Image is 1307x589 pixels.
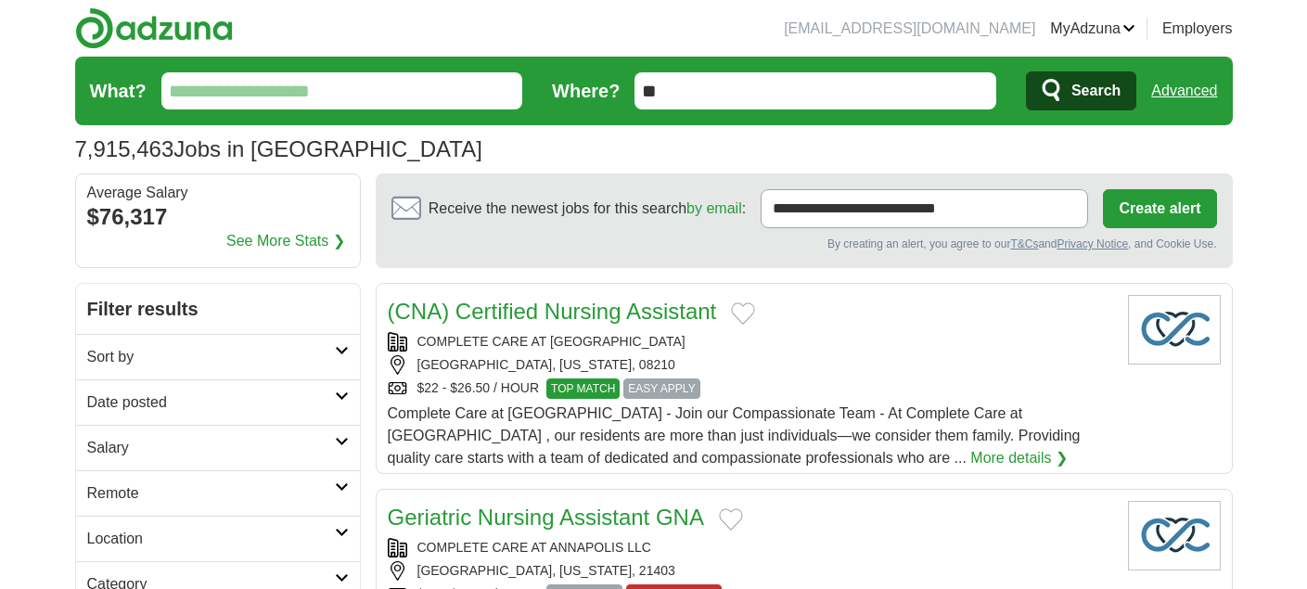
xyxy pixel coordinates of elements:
h2: Filter results [76,284,360,334]
a: Advanced [1151,72,1217,109]
img: Adzuna logo [75,7,233,49]
button: Add to favorite jobs [731,302,755,325]
label: Where? [552,77,620,105]
span: Search [1071,72,1121,109]
a: Date posted [76,379,360,425]
img: Company logo [1128,501,1221,570]
li: [EMAIL_ADDRESS][DOMAIN_NAME] [784,18,1035,40]
button: Create alert [1103,189,1216,228]
a: (CNA) Certified Nursing Assistant [388,299,717,324]
span: 7,915,463 [75,133,174,166]
div: COMPLETE CARE AT ANNAPOLIS LLC [388,538,1113,557]
a: Privacy Notice [1057,237,1128,250]
div: $22 - $26.50 / HOUR [388,378,1113,399]
span: Complete Care at [GEOGRAPHIC_DATA] - Join our Compassionate Team - At Complete Care at [GEOGRAPHI... [388,405,1081,466]
img: Company logo [1128,295,1221,365]
h2: Sort by [87,346,335,368]
span: TOP MATCH [546,378,620,399]
div: By creating an alert, you agree to our and , and Cookie Use. [391,236,1217,252]
a: Salary [76,425,360,470]
h1: Jobs in [GEOGRAPHIC_DATA] [75,136,482,161]
div: [GEOGRAPHIC_DATA], [US_STATE], 08210 [388,355,1113,375]
a: Remote [76,470,360,516]
a: Geriatric Nursing Assistant GNA [388,505,704,530]
div: COMPLETE CARE AT [GEOGRAPHIC_DATA] [388,332,1113,352]
h2: Date posted [87,391,335,414]
h2: Remote [87,482,335,505]
a: Location [76,516,360,561]
a: Employers [1162,18,1233,40]
div: Average Salary [87,186,349,200]
button: Search [1026,71,1136,110]
a: More details ❯ [970,447,1068,469]
a: T&Cs [1010,237,1038,250]
span: EASY APPLY [623,378,699,399]
div: [GEOGRAPHIC_DATA], [US_STATE], 21403 [388,561,1113,581]
h2: Location [87,528,335,550]
div: $76,317 [87,200,349,234]
h2: Salary [87,437,335,459]
a: See More Stats ❯ [226,230,345,252]
label: What? [90,77,147,105]
a: Sort by [76,334,360,379]
button: Add to favorite jobs [719,508,743,531]
a: MyAdzuna [1050,18,1135,40]
span: Receive the newest jobs for this search : [429,198,746,220]
a: by email [686,200,742,216]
